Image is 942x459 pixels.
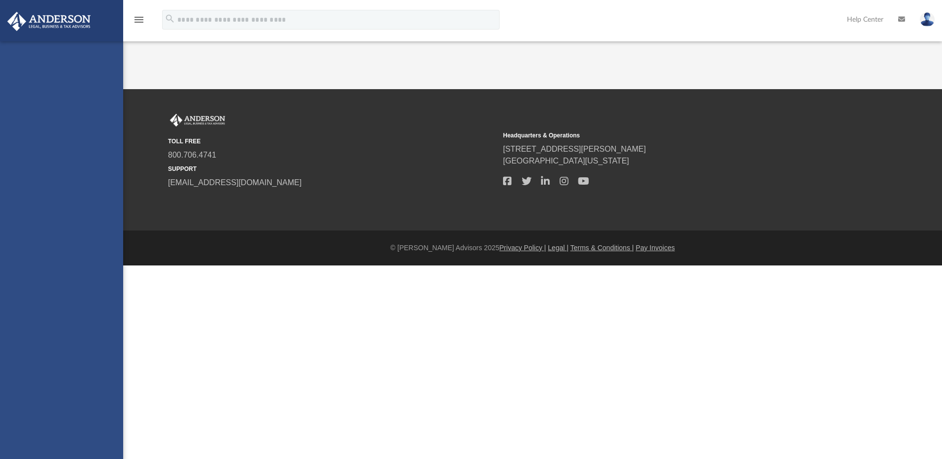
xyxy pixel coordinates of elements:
img: Anderson Advisors Platinum Portal [168,114,227,127]
i: search [165,13,175,24]
a: Pay Invoices [636,244,674,252]
a: [STREET_ADDRESS][PERSON_NAME] [503,145,646,153]
a: [EMAIL_ADDRESS][DOMAIN_NAME] [168,178,302,187]
a: Terms & Conditions | [571,244,634,252]
a: menu [133,19,145,26]
small: TOLL FREE [168,137,496,146]
a: Privacy Policy | [500,244,546,252]
a: 800.706.4741 [168,151,216,159]
small: Headquarters & Operations [503,131,831,140]
small: SUPPORT [168,164,496,173]
i: menu [133,14,145,26]
a: Legal | [548,244,569,252]
div: © [PERSON_NAME] Advisors 2025 [123,243,942,253]
img: User Pic [920,12,935,27]
a: [GEOGRAPHIC_DATA][US_STATE] [503,157,629,165]
img: Anderson Advisors Platinum Portal [4,12,94,31]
